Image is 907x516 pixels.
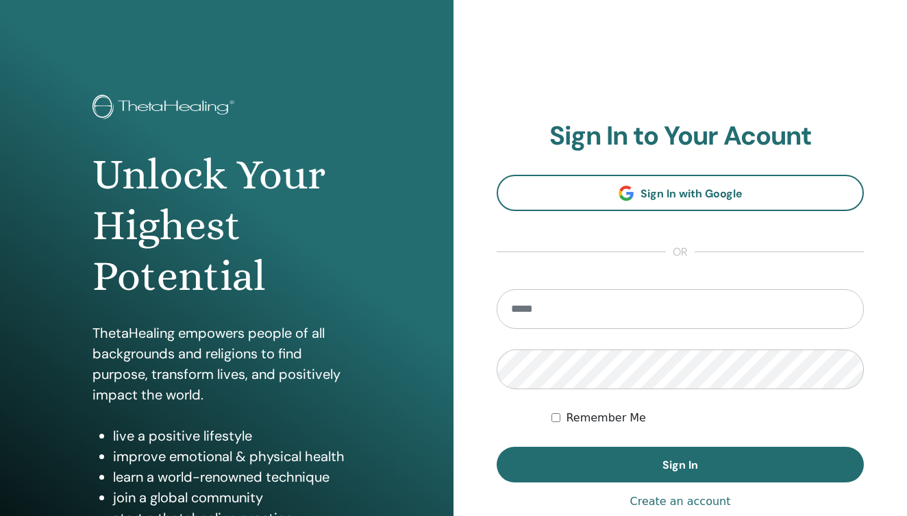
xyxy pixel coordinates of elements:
[641,186,743,201] span: Sign In with Google
[551,410,864,426] div: Keep me authenticated indefinitely or until I manually logout
[497,121,864,152] h2: Sign In to Your Acount
[566,410,646,426] label: Remember Me
[113,487,360,508] li: join a global community
[666,244,695,260] span: or
[113,446,360,467] li: improve emotional & physical health
[662,458,698,472] span: Sign In
[113,426,360,446] li: live a positive lifestyle
[113,467,360,487] li: learn a world-renowned technique
[92,323,360,405] p: ThetaHealing empowers people of all backgrounds and religions to find purpose, transform lives, a...
[92,149,360,302] h1: Unlock Your Highest Potential
[497,175,864,211] a: Sign In with Google
[497,447,864,482] button: Sign In
[630,493,730,510] a: Create an account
